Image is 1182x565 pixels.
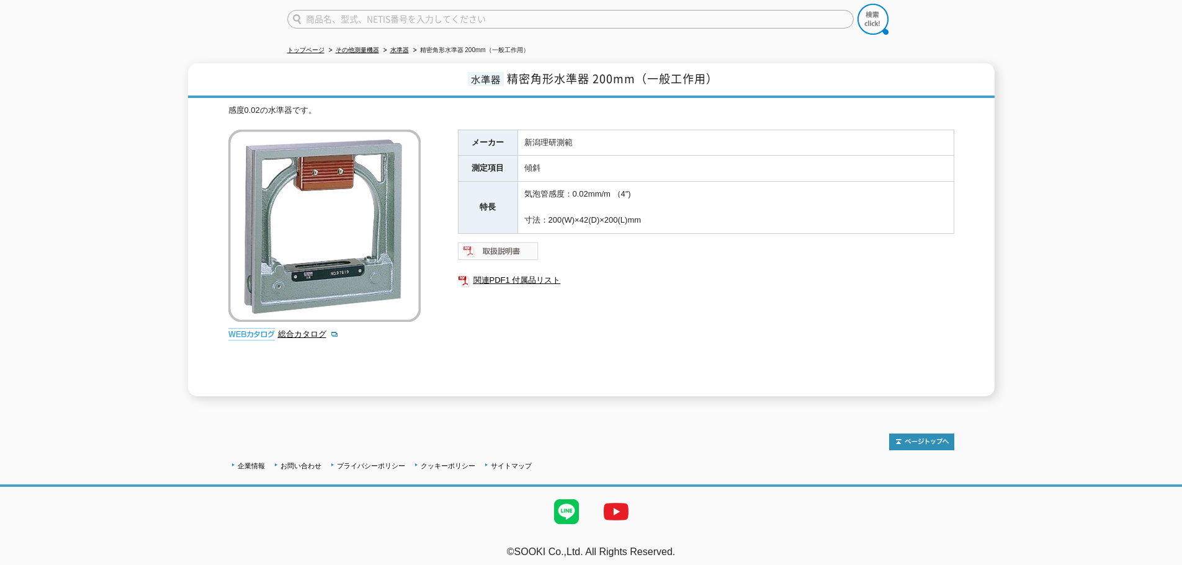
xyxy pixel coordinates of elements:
[336,47,379,53] a: その他測量機器
[517,156,954,182] td: 傾斜
[458,249,539,259] a: 取扱説明書
[591,487,641,536] img: YouTube
[287,10,854,29] input: 商品名、型式、NETIS番号を入力してください
[517,130,954,156] td: 新潟理研測範
[228,328,275,340] img: webカタログ
[889,434,954,450] img: トップページへ
[857,4,889,35] img: btn_search.png
[458,182,517,233] th: 特長
[280,462,321,469] a: お問い合わせ
[458,241,539,261] img: 取扱説明書
[542,487,591,536] img: LINE
[458,156,517,182] th: 測定項目
[228,130,421,322] img: 精密角形水準器 200mm（一般工作用）
[421,462,475,469] a: クッキーポリシー
[517,182,954,233] td: 気泡管感度：0.02mm/m （4″) 寸法：200(W)×42(D)×200(L)mm
[458,130,517,156] th: メーカー
[278,329,339,339] a: 総合カタログ
[411,44,529,57] li: 精密角形水準器 200mm（一般工作用）
[337,462,405,469] a: プライバシーポリシー
[390,47,409,53] a: 水準器
[228,104,954,117] div: 感度0.02の水準器です。
[287,47,325,53] a: トップページ
[507,70,718,87] span: 精密角形水準器 200mm（一般工作用）
[491,462,532,469] a: サイトマップ
[458,272,954,288] a: 関連PDF1 付属品リスト
[468,72,504,86] span: 水準器
[238,462,265,469] a: 企業情報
